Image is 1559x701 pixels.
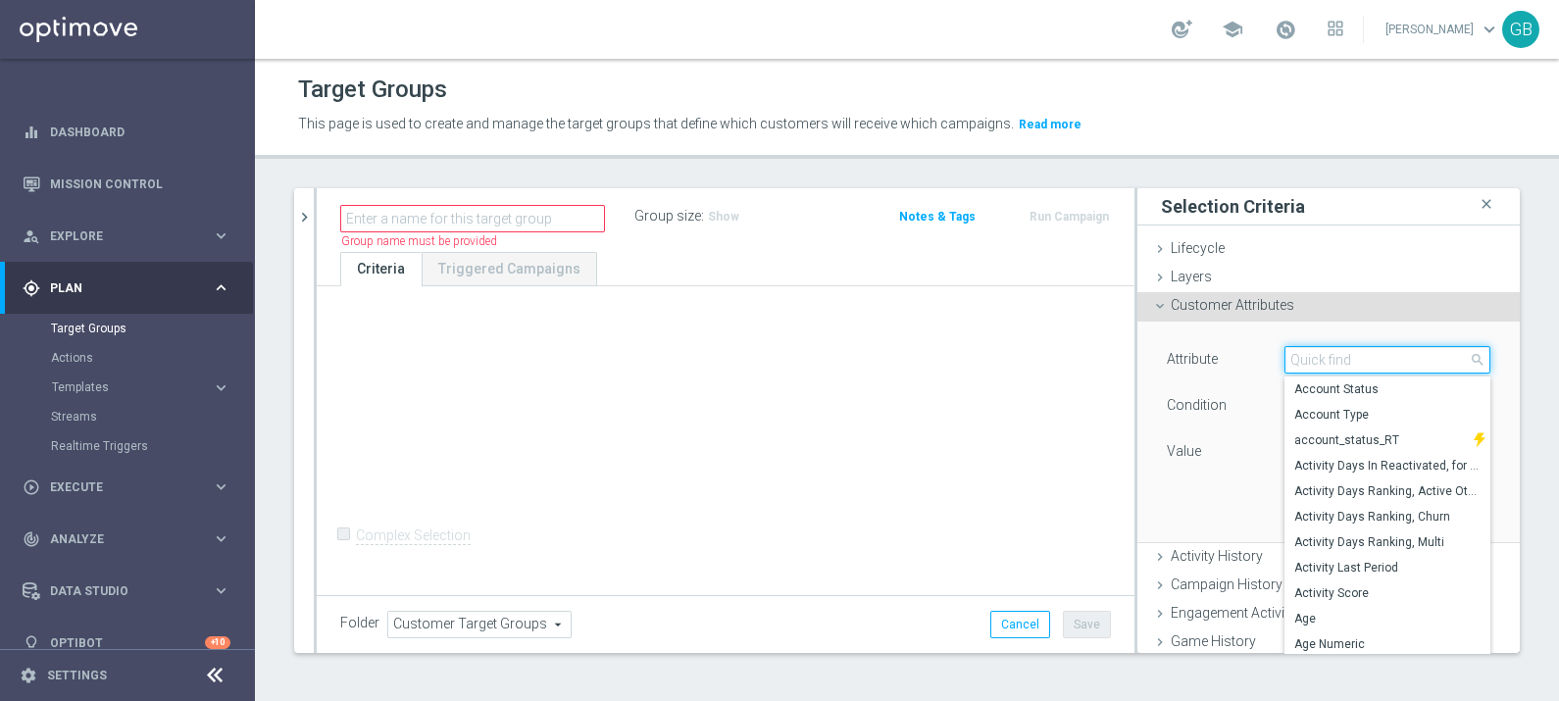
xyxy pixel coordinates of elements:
[205,636,230,649] div: +10
[22,583,231,599] button: Data Studio keyboard_arrow_right
[22,531,231,547] button: track_changes Analyze keyboard_arrow_right
[51,379,231,395] button: Templates keyboard_arrow_right
[212,581,230,600] i: keyboard_arrow_right
[1294,585,1481,601] span: Activity Score
[23,634,40,652] i: lightbulb
[212,529,230,548] i: keyboard_arrow_right
[1294,560,1481,576] span: Activity Last Period
[52,381,212,393] div: Templates
[50,533,212,545] span: Analyze
[22,176,231,192] button: Mission Control
[1171,269,1212,284] span: Layers
[897,206,978,227] button: Notes & Tags
[1479,19,1500,40] span: keyboard_arrow_down
[1294,636,1481,652] span: Age Numeric
[51,343,253,373] div: Actions
[1063,611,1111,638] button: Save
[51,409,204,425] a: Streams
[23,279,40,297] i: gps_fixed
[51,402,253,431] div: Streams
[212,378,230,397] i: keyboard_arrow_right
[294,188,314,246] button: chevron_right
[1167,442,1201,460] label: Value
[1294,407,1481,423] span: Account Type
[51,321,204,336] a: Target Groups
[1294,483,1481,499] span: Activity Days Ranking, Active Other
[23,530,40,548] i: track_changes
[990,611,1050,638] button: Cancel
[634,208,701,225] label: Group size
[1171,297,1294,313] span: Customer Attributes
[1171,548,1263,564] span: Activity History
[52,381,192,393] span: Templates
[23,617,230,669] div: Optibot
[23,478,212,496] div: Execute
[1017,114,1083,135] button: Read more
[1171,240,1225,256] span: Lifecycle
[298,116,1014,131] span: This page is used to create and manage the target groups that define which customers will receive...
[1294,432,1464,448] span: account_status_RT
[212,226,230,245] i: keyboard_arrow_right
[356,526,471,545] label: Complex Selection
[51,314,253,343] div: Target Groups
[1470,352,1485,368] span: search
[1477,191,1496,218] i: close
[22,228,231,244] button: person_search Explore keyboard_arrow_right
[1161,195,1305,218] h3: Selection Criteria
[20,667,37,684] i: settings
[50,158,230,210] a: Mission Control
[1294,534,1481,550] span: Activity Days Ranking, Multi
[51,350,204,366] a: Actions
[1502,11,1539,48] div: GB
[1294,458,1481,474] span: Activity Days In Reactivated, for Segmentation Layer
[47,670,107,681] a: Settings
[51,431,253,461] div: Realtime Triggers
[23,106,230,158] div: Dashboard
[50,282,212,294] span: Plan
[341,233,497,250] label: Group name must be provided
[23,227,40,245] i: person_search
[51,373,253,402] div: Templates
[298,75,447,104] h1: Target Groups
[22,479,231,495] button: play_circle_outline Execute keyboard_arrow_right
[701,208,704,225] label: :
[50,617,205,669] a: Optibot
[1222,19,1243,40] span: school
[22,280,231,296] button: gps_fixed Plan keyboard_arrow_right
[1171,576,1282,592] span: Campaign History
[1474,427,1485,453] img: zipper.svg
[1171,605,1295,621] span: Engagement Activity
[23,124,40,141] i: equalizer
[1167,397,1227,413] lable: Condition
[295,208,314,226] i: chevron_right
[23,530,212,548] div: Analyze
[22,125,231,140] button: equalizer Dashboard
[22,635,231,651] button: lightbulb Optibot +10
[422,252,597,286] a: Triggered Campaigns
[51,438,204,454] a: Realtime Triggers
[340,252,422,286] a: Criteria
[1171,633,1256,649] span: Game History
[50,481,212,493] span: Execute
[50,106,230,158] a: Dashboard
[23,227,212,245] div: Explore
[23,478,40,496] i: play_circle_outline
[1294,611,1481,626] span: Age
[1383,15,1502,44] a: [PERSON_NAME]keyboard_arrow_down
[1294,509,1481,525] span: Activity Days Ranking, Churn
[212,477,230,496] i: keyboard_arrow_right
[340,205,605,232] input: Enter a name for this target group
[23,279,212,297] div: Plan
[50,230,212,242] span: Explore
[212,278,230,297] i: keyboard_arrow_right
[1167,351,1218,367] lable: Attribute
[50,585,212,597] span: Data Studio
